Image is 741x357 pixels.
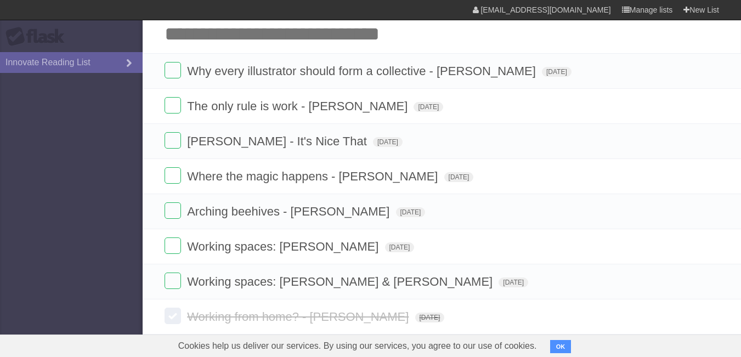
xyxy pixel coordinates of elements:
span: Working spaces: [PERSON_NAME] [187,240,381,253]
span: The only rule is work - [PERSON_NAME] [187,99,410,113]
span: Arching beehives - [PERSON_NAME] [187,205,392,218]
label: Done [165,132,181,149]
span: [DATE] [414,102,443,112]
span: [DATE] [385,242,415,252]
span: [DATE] [499,277,528,287]
label: Done [165,167,181,184]
button: OK [550,340,572,353]
label: Done [165,62,181,78]
span: Working spaces: [PERSON_NAME] & [PERSON_NAME] [187,275,495,288]
span: Why every illustrator should form a collective - [PERSON_NAME] [187,64,539,78]
span: [PERSON_NAME] - It's Nice That [187,134,370,148]
span: [DATE] [396,207,426,217]
span: Cookies help us deliver our services. By using our services, you agree to our use of cookies. [167,335,548,357]
span: Working from home? - [PERSON_NAME] [187,310,411,324]
span: Where the magic happens - [PERSON_NAME] [187,169,440,183]
span: [DATE] [373,137,403,147]
span: [DATE] [542,67,572,77]
div: Flask [5,27,71,47]
span: [DATE] [415,313,445,322]
span: [DATE] [444,172,474,182]
label: Done [165,97,181,114]
label: Done [165,202,181,219]
label: Done [165,308,181,324]
label: Done [165,237,181,254]
label: Done [165,273,181,289]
